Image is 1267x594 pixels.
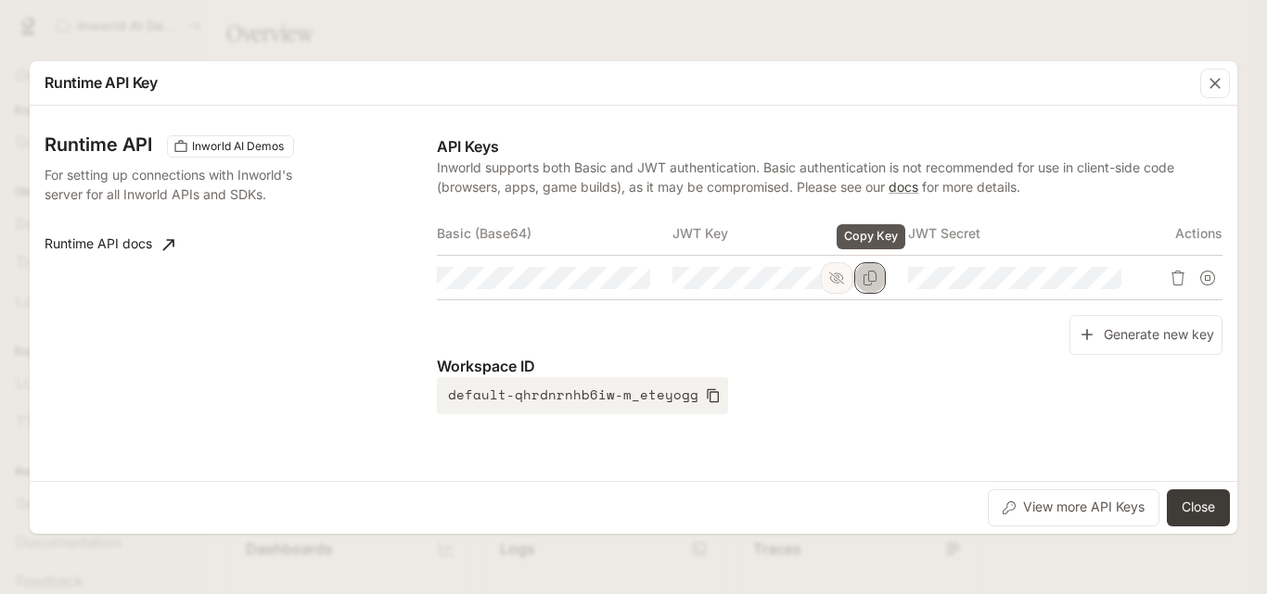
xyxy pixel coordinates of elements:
[45,135,152,154] h3: Runtime API
[1167,489,1230,526] button: Close
[672,211,908,256] th: JWT Key
[437,211,672,256] th: Basic (Base64)
[437,377,728,414] button: default-qhrdnrnhb6iw-m_eteyogg
[1163,263,1193,293] button: Delete API key
[37,226,182,263] a: Runtime API docs
[1069,315,1222,355] button: Generate new key
[437,158,1222,196] p: Inworld supports both Basic and JWT authentication. Basic authentication is not recommended for u...
[45,165,327,204] p: For setting up connections with Inworld's server for all Inworld APIs and SDKs.
[437,355,1222,377] p: Workspace ID
[45,71,158,94] p: Runtime API Key
[185,138,291,155] span: Inworld AI Demos
[889,179,918,195] a: docs
[837,224,905,249] div: Copy Key
[167,135,294,158] div: These keys will apply to your current workspace only
[988,489,1159,526] button: View more API Keys
[854,262,886,294] button: Copy Key
[1144,211,1222,256] th: Actions
[1193,263,1222,293] button: Suspend API key
[437,135,1222,158] p: API Keys
[908,211,1144,256] th: JWT Secret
